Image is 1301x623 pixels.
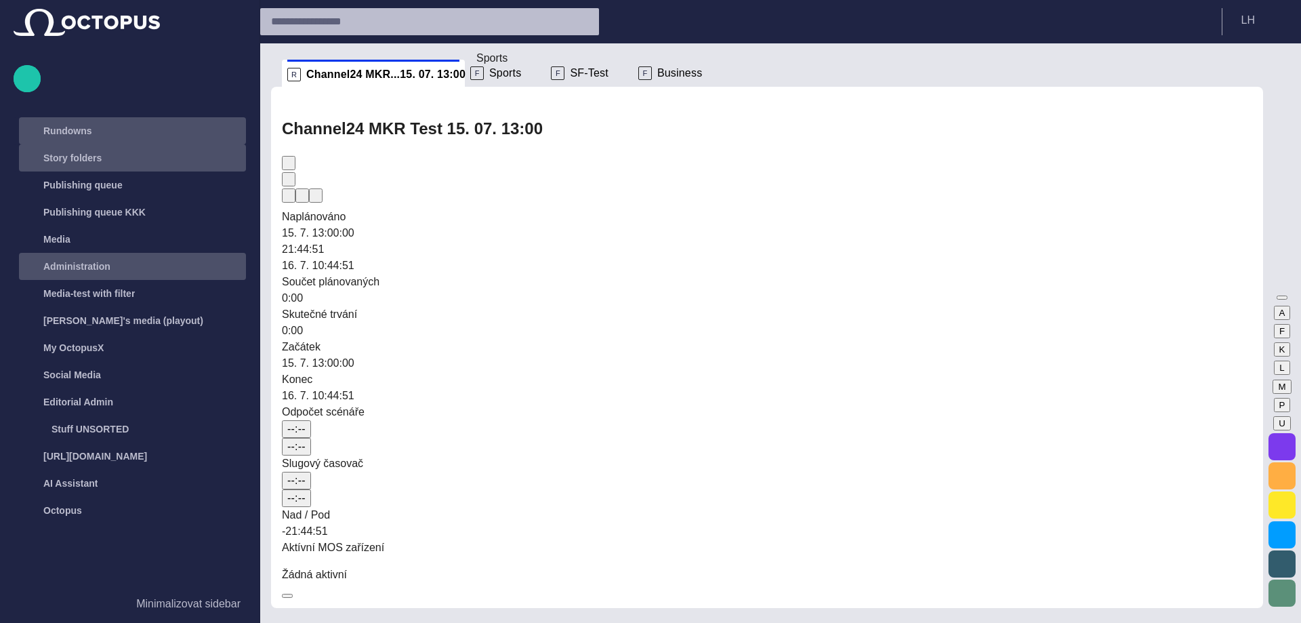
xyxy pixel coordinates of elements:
[14,226,246,253] div: Media
[43,151,102,165] p: Story folders
[43,395,113,409] p: Editorial Admin
[282,388,1252,404] div: 16. 7. 10:44:51
[43,205,146,219] p: Publishing queue KKK
[489,66,521,80] span: Sports
[282,276,379,287] span: Součet plánovaných
[282,290,1252,306] div: 0:00
[470,66,484,80] p: F
[1273,380,1291,394] button: M
[282,489,311,507] button: --:--
[282,420,311,438] button: --:--
[545,60,632,87] div: FSF-Test
[282,374,312,385] span: Konec
[1231,8,1293,33] button: LH
[43,504,82,517] p: Octopus
[43,368,101,382] p: Social Media
[14,9,160,36] img: Octopus News Room
[43,477,98,490] p: AI Assistant
[282,523,1252,540] div: -21:44:51
[51,422,129,436] p: Stuff UNSORTED
[282,258,1252,274] div: 16. 7. 10:44:51
[287,68,301,81] p: R
[282,211,346,222] span: Naplánováno
[1274,342,1291,357] button: K
[1274,398,1291,412] button: P
[14,172,246,199] div: Publishing queue
[657,66,702,80] span: Business
[1274,361,1289,375] button: L
[43,287,135,300] p: Media-test with filter
[43,233,70,246] p: Media
[282,117,1252,141] h2: Channel24 MKR Test 15. 07. 13:00
[476,52,508,64] span: Sports
[306,68,466,81] span: Channel24 MKR...15. 07. 13:00
[14,443,246,470] div: [URL][DOMAIN_NAME]
[43,341,104,355] p: My OctopusX
[638,66,652,80] p: F
[282,472,311,489] button: --:--
[282,60,465,87] div: RChannel24 MKR...15. 07. 13:00
[43,178,123,192] p: Publishing queue
[14,280,246,307] div: Media-test with filter
[14,470,246,497] div: AI Assistant
[43,124,92,138] p: Rundowns
[282,509,330,521] span: Nad / Pod
[282,438,311,456] button: --:--
[43,260,110,273] p: Administration
[551,66,564,80] p: F
[14,117,246,524] ul: main menu
[282,225,1252,241] div: 15. 7. 13:00:00
[136,596,241,612] p: Minimalizovat sidebar
[282,308,357,320] span: Skutečné trvání
[43,314,203,327] p: [PERSON_NAME]'s media (playout)
[14,590,246,618] button: Minimalizovat sidebar
[282,341,321,353] span: Začátek
[282,241,1252,258] div: 21:44:51
[1274,324,1290,338] button: F
[1274,306,1291,320] button: A
[633,60,726,87] div: FBusiness
[282,406,365,418] span: Odpočet scénáře
[14,497,246,524] div: Octopus
[282,458,363,469] span: Slugový časovač
[570,66,608,80] span: SF-Test
[282,542,384,553] span: Aktívní MOS zařízení
[1241,12,1255,28] p: L H
[1273,416,1291,430] button: U
[282,323,1252,339] div: 0:00
[43,449,147,463] p: [URL][DOMAIN_NAME]
[282,355,1252,371] div: 15. 7. 13:00:00
[14,307,246,334] div: [PERSON_NAME]'s media (playout)
[282,567,1252,583] p: Žádná aktivní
